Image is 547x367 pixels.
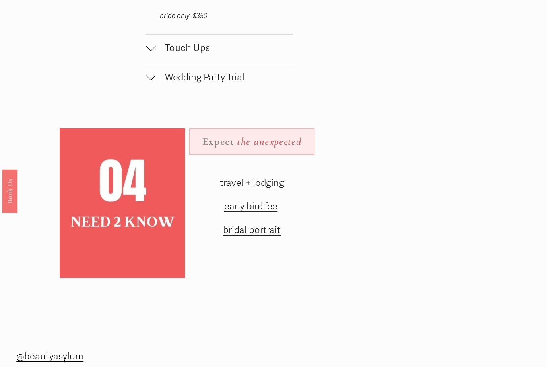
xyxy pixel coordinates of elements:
[155,72,293,84] span: Wedding Party Trial
[155,43,293,54] span: Touch Ups
[237,135,301,148] em: the unexpected
[146,35,293,64] button: Touch Ups
[224,201,277,213] a: early bird fee
[220,178,284,189] a: travel + lodging
[16,349,83,365] a: @beautyasylum
[223,225,281,236] a: bridal portrait
[2,170,17,213] a: Book Us
[202,135,234,148] strong: Expect
[160,12,208,20] em: bride only $350
[146,64,293,94] button: Wedding Party Trial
